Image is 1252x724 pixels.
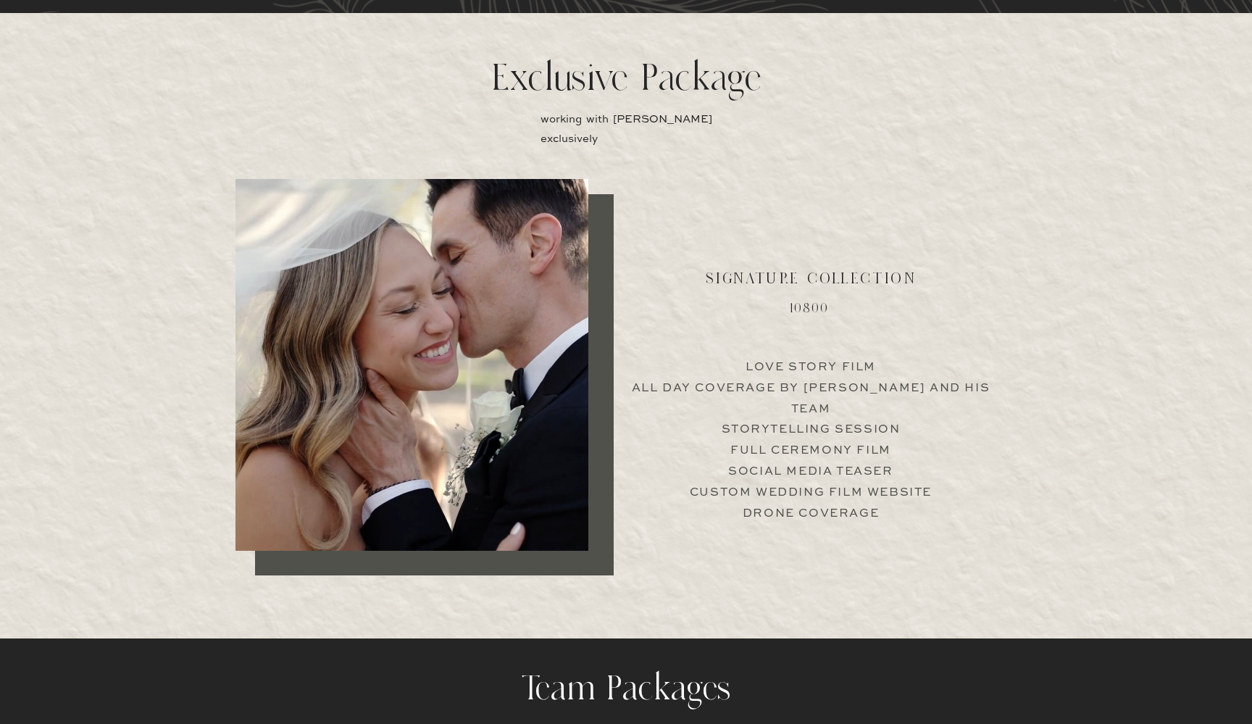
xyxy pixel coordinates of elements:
[738,297,880,317] h2: 10800
[631,357,990,496] p: Love Story Film All Day Coverage by [PERSON_NAME] and his team Storytelling Session Full Ceremony...
[541,109,712,125] p: working with [PERSON_NAME] exclusively
[677,263,945,293] h2: Signature collection
[521,665,732,707] h2: Team Packages
[349,51,904,99] h1: Exclusive Package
